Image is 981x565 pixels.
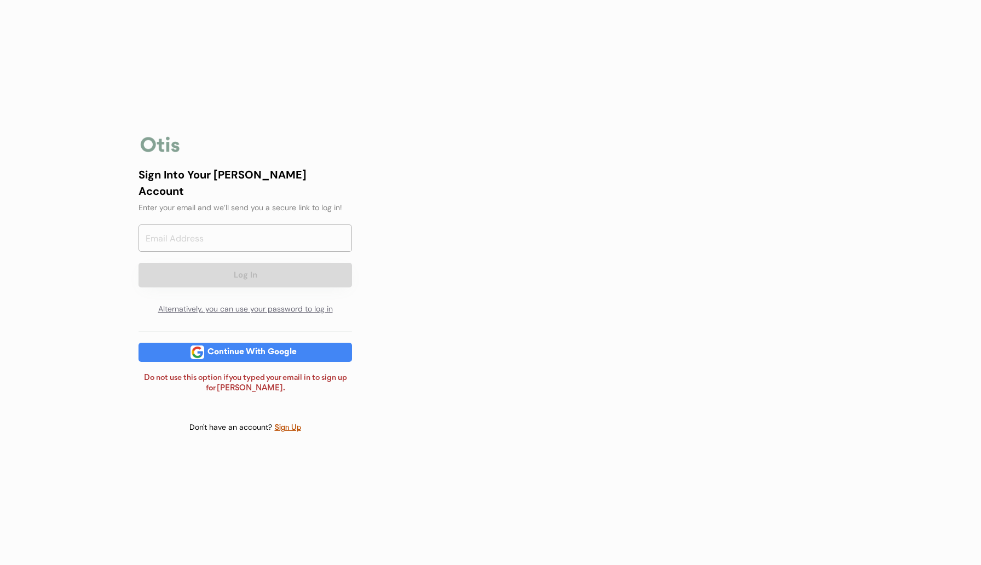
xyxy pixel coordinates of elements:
[139,298,352,320] div: Alternatively, you can use your password to log in
[139,224,352,252] input: Email Address
[274,422,302,434] div: Sign Up
[189,422,274,433] div: Don't have an account?
[204,348,300,356] div: Continue With Google
[139,263,352,287] button: Log In
[139,373,352,394] div: Do not use this option if you typed your email in to sign up for [PERSON_NAME].
[139,166,352,199] div: Sign Into Your [PERSON_NAME] Account
[139,202,352,214] div: Enter your email and we’ll send you a secure link to log in!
